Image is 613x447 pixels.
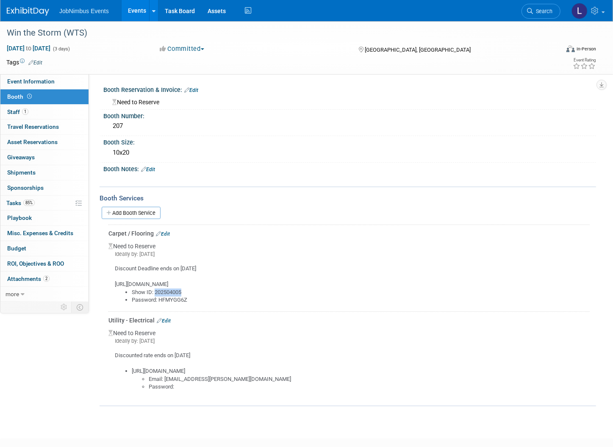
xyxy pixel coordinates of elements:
[141,167,155,172] a: Edit
[7,260,64,267] span: ROI, Objectives & ROO
[52,46,70,52] span: (3 days)
[7,7,49,16] img: ExhibitDay
[110,119,590,133] div: 207
[110,146,590,159] div: 10x20
[103,163,596,174] div: Booth Notes:
[521,4,560,19] a: Search
[7,169,36,176] span: Shipments
[7,123,59,130] span: Travel Reservations
[132,296,590,304] li: Password: HFMYGG6Z
[365,47,471,53] span: [GEOGRAPHIC_DATA], [GEOGRAPHIC_DATA]
[0,74,89,89] a: Event Information
[132,367,590,391] li: [URL][DOMAIN_NAME]
[100,194,596,203] div: Booth Services
[7,139,58,145] span: Asset Reservations
[0,180,89,195] a: Sponsorships
[0,105,89,119] a: Staff1
[566,45,575,52] img: Format-Inperson.png
[573,58,596,62] div: Event Rating
[0,119,89,134] a: Travel Reservations
[0,211,89,225] a: Playbook
[0,226,89,241] a: Misc. Expenses & Credits
[0,196,89,211] a: Tasks85%
[108,337,590,345] div: Ideally by: [DATE]
[6,44,51,52] span: [DATE] [DATE]
[108,229,590,238] div: Carpet / Flooring
[59,8,109,14] span: JobNimbus Events
[157,44,208,53] button: Committed
[7,154,35,161] span: Giveaways
[149,383,590,391] li: Password:
[6,200,35,206] span: Tasks
[7,230,73,236] span: Misc. Expenses & Credits
[508,44,596,57] div: Event Format
[0,241,89,256] a: Budget
[108,258,590,304] div: Discount Deadline ends on [DATE] [URL][DOMAIN_NAME]
[149,375,590,383] li: Email: [EMAIL_ADDRESS][PERSON_NAME][DOMAIN_NAME]
[108,325,590,391] div: Need to Reserve
[103,110,596,120] div: Booth Number:
[0,135,89,150] a: Asset Reservations
[0,256,89,271] a: ROI, Objectives & ROO
[57,302,72,313] td: Personalize Event Tab Strip
[108,316,590,325] div: Utility - Electrical
[6,58,42,67] td: Tags
[108,238,590,304] div: Need to Reserve
[25,93,33,100] span: Booth not reserved yet
[102,207,161,219] a: Add Booth Service
[533,8,552,14] span: Search
[22,108,28,115] span: 1
[132,289,590,297] li: Show ID: 202504005
[184,87,198,93] a: Edit
[23,200,35,206] span: 85%
[571,3,588,19] img: Laly Matos
[103,136,596,147] div: Booth Size:
[7,78,55,85] span: Event Information
[0,165,89,180] a: Shipments
[7,184,44,191] span: Sponsorships
[0,272,89,286] a: Attachments2
[0,89,89,104] a: Booth
[7,245,26,252] span: Budget
[43,275,50,282] span: 2
[7,214,32,221] span: Playbook
[110,96,590,106] div: Need to Reserve
[108,250,590,258] div: Ideally by: [DATE]
[576,46,596,52] div: In-Person
[28,60,42,66] a: Edit
[7,275,50,282] span: Attachments
[72,302,89,313] td: Toggle Event Tabs
[7,93,33,100] span: Booth
[4,25,546,41] div: Win the Storm (WTS)
[7,108,28,115] span: Staff
[156,231,170,237] a: Edit
[157,318,171,324] a: Edit
[25,45,33,52] span: to
[6,291,19,297] span: more
[108,345,590,391] div: Discounted rate ends on [DATE]
[103,83,596,94] div: Booth Reservation & Invoice:
[0,287,89,302] a: more
[0,150,89,165] a: Giveaways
